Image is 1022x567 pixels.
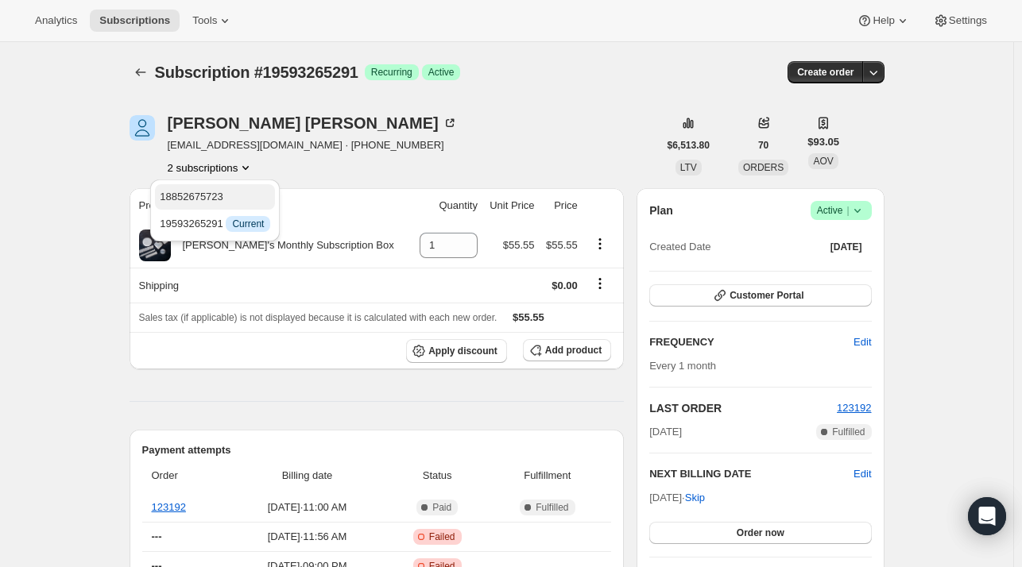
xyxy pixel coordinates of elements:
[155,184,275,210] button: 18852675723
[142,458,229,493] th: Order
[35,14,77,27] span: Analytics
[658,134,719,156] button: $6,513.80
[545,344,602,357] span: Add product
[523,339,611,361] button: Add product
[668,139,710,152] span: $6,513.80
[139,312,497,323] span: Sales tax (if applicable) is not displayed because it is calculated with each new order.
[406,339,507,363] button: Apply discount
[482,188,540,223] th: Unit Price
[371,66,412,79] span: Recurring
[649,522,871,544] button: Order now
[233,499,381,515] span: [DATE] · 11:00 AM
[680,162,697,173] span: LTV
[152,501,186,513] a: 123192
[130,188,412,223] th: Product
[90,10,180,32] button: Subscriptions
[503,239,535,251] span: $55.55
[649,239,710,255] span: Created Date
[847,10,919,32] button: Help
[152,530,162,542] span: ---
[139,229,171,261] img: product img
[830,241,862,253] span: [DATE]
[837,402,871,414] a: 123192
[758,139,768,152] span: 70
[160,191,223,202] span: 18852675723
[749,134,778,156] button: 70
[817,202,865,218] span: Active
[649,334,854,350] h2: FREQUENCY
[854,334,871,350] span: Edit
[540,188,583,223] th: Price
[168,115,458,131] div: [PERSON_NAME] [PERSON_NAME]
[730,289,803,302] span: Customer Portal
[391,468,484,484] span: Status
[813,156,833,167] span: AOV
[923,10,997,32] button: Settings
[183,10,242,32] button: Tools
[737,526,784,539] span: Order now
[968,497,1006,535] div: Open Intercom Messenger
[552,280,578,291] span: $0.00
[428,66,455,79] span: Active
[155,211,275,237] button: 19593265291 InfoCurrent
[429,530,455,543] span: Failed
[494,468,602,484] span: Fulfillment
[192,14,217,27] span: Tools
[797,66,854,79] span: Create order
[587,275,613,292] button: Shipping actions
[536,501,568,514] span: Fulfilled
[25,10,87,32] button: Analytics
[649,424,682,440] span: [DATE]
[130,268,412,303] th: Shipping
[676,485,714,511] button: Skip
[142,442,612,458] h2: Payment attempts
[788,61,863,83] button: Create order
[513,311,544,323] span: $55.55
[873,14,894,27] span: Help
[546,239,578,251] span: $55.55
[844,330,881,355] button: Edit
[168,137,458,153] span: [EMAIL_ADDRESS][DOMAIN_NAME] · [PHONE_NUMBER]
[428,345,497,357] span: Apply discount
[649,360,716,372] span: Every 1 month
[412,188,482,223] th: Quantity
[832,426,865,438] span: Fulfilled
[99,14,170,27] span: Subscriptions
[743,162,784,173] span: ORDERS
[233,468,381,484] span: Billing date
[846,204,849,217] span: |
[821,236,872,258] button: [DATE]
[854,466,871,482] button: Edit
[171,237,394,253] div: [PERSON_NAME]'s Monthly Subscription Box
[807,134,839,150] span: $93.05
[160,218,270,229] span: 19593265291
[587,235,613,253] button: Product actions
[432,501,451,514] span: Paid
[949,14,987,27] span: Settings
[649,492,705,503] span: [DATE] ·
[649,466,854,482] h2: NEXT BILLING DATE
[649,202,673,218] h2: Plan
[130,61,152,83] button: Subscriptions
[168,160,254,175] button: Product actions
[155,64,358,81] span: Subscription #19593265291
[232,218,264,230] span: Current
[130,115,155,141] span: Naomi Moore
[685,490,705,506] span: Skip
[837,400,871,416] button: 123192
[233,529,381,545] span: [DATE] · 11:56 AM
[649,400,837,416] h2: LAST ORDER
[649,284,871,307] button: Customer Portal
